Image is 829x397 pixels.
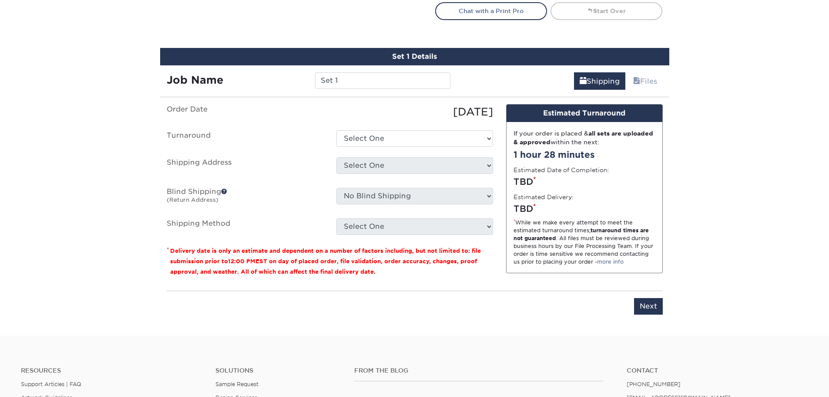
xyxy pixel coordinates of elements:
label: Shipping Address [160,157,330,177]
a: more info [597,258,624,265]
h4: From the Blog [354,367,603,374]
span: 12:00 PM [228,258,255,265]
div: Set 1 Details [160,48,669,65]
a: Start Over [550,2,662,20]
a: Sample Request [215,381,258,387]
a: Chat with a Print Pro [435,2,547,20]
input: Next [634,298,663,315]
small: (Return Address) [167,197,218,203]
span: shipping [580,77,587,85]
label: Estimated Delivery: [514,193,574,201]
div: [DATE] [330,104,500,120]
strong: Job Name [167,74,223,86]
input: Enter a job name [315,72,450,89]
label: Shipping Method [160,218,330,235]
div: TBD [514,175,655,188]
div: If your order is placed & within the next: [514,129,655,147]
small: Delivery date is only an estimate and dependent on a number of factors including, but not limited... [170,248,481,275]
div: While we make every attempt to meet the estimated turnaround times; . All files must be reviewed ... [514,219,655,266]
label: Estimated Date of Completion: [514,166,609,174]
span: files [633,77,640,85]
a: [PHONE_NUMBER] [627,381,681,387]
a: Contact [627,367,808,374]
div: 1 hour 28 minutes [514,148,655,161]
h4: Solutions [215,367,341,374]
label: Blind Shipping [160,188,330,208]
div: TBD [514,202,655,215]
h4: Resources [21,367,202,374]
label: Turnaround [160,130,330,147]
a: Files [628,72,663,90]
div: Estimated Turnaround [507,105,662,122]
label: Order Date [160,104,330,120]
a: Shipping [574,72,625,90]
